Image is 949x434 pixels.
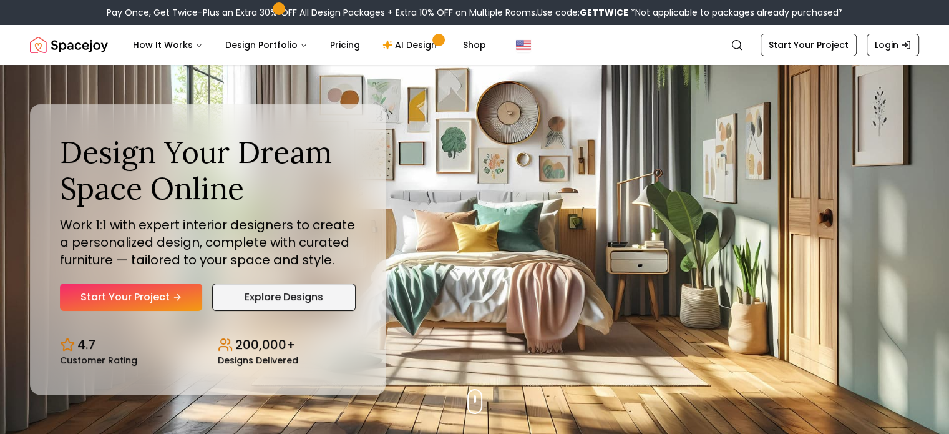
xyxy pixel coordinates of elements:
span: Use code: [537,6,628,19]
span: *Not applicable to packages already purchased* [628,6,843,19]
p: 4.7 [77,336,95,353]
a: AI Design [372,32,450,57]
a: Start Your Project [761,34,857,56]
div: Pay Once, Get Twice-Plus an Extra 30% OFF All Design Packages + Extra 10% OFF on Multiple Rooms. [107,6,843,19]
h1: Design Your Dream Space Online [60,134,356,206]
nav: Global [30,25,919,65]
img: Spacejoy Logo [30,32,108,57]
button: Design Portfolio [215,32,318,57]
a: Shop [453,32,496,57]
small: Customer Rating [60,356,137,365]
nav: Main [123,32,496,57]
p: 200,000+ [235,336,295,353]
button: How It Works [123,32,213,57]
a: Explore Designs [212,284,356,311]
p: Work 1:1 with expert interior designers to create a personalized design, complete with curated fu... [60,216,356,269]
b: GETTWICE [580,6,628,19]
div: Design stats [60,326,356,365]
a: Login [867,34,919,56]
a: Spacejoy [30,32,108,57]
a: Start Your Project [60,284,202,311]
small: Designs Delivered [218,356,298,365]
img: United States [516,37,531,52]
a: Pricing [320,32,370,57]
